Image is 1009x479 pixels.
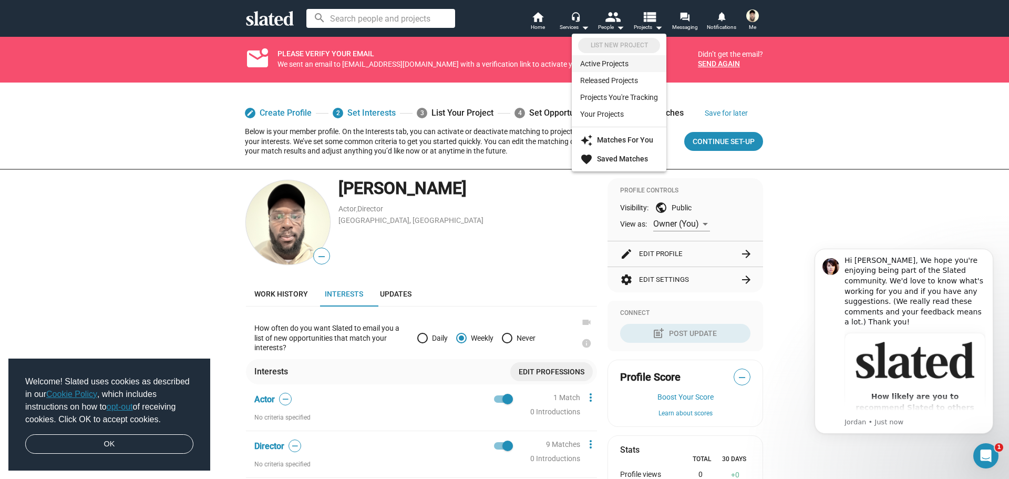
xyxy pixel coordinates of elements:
[8,359,210,471] div: cookieconsent
[57,156,176,189] h2: How likely are you to recommend Slated to others in the industry?
[597,136,653,144] strong: Matches For You
[572,89,666,106] a: Projects You're Tracking
[46,182,187,191] p: Message from Jordan, sent Just now
[46,20,187,178] div: Message content
[578,38,660,53] button: List New Project
[572,55,666,72] a: Active Projects
[580,134,593,147] mat-icon: auto_awesome
[584,40,654,51] span: List New Project
[24,23,40,39] img: Profile image for Jordan
[46,390,97,399] a: Cookie Policy
[107,402,133,411] a: opt-out
[580,153,593,166] mat-icon: favorite
[572,72,666,89] a: Released Projects
[572,106,666,123] a: Your Projects
[25,375,193,426] span: Welcome! Slated uses cookies as described in our , which includes instructions on how to of recei...
[16,13,194,198] div: message notification from Jordan, Just now. Hi Joshua, We hope you're enjoying being part of the ...
[597,155,648,163] strong: Saved Matches
[46,20,187,92] div: Hi [PERSON_NAME], We hope you're enjoying being part of the Slated community. We'd love to know w...
[25,434,193,454] a: dismiss cookie message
